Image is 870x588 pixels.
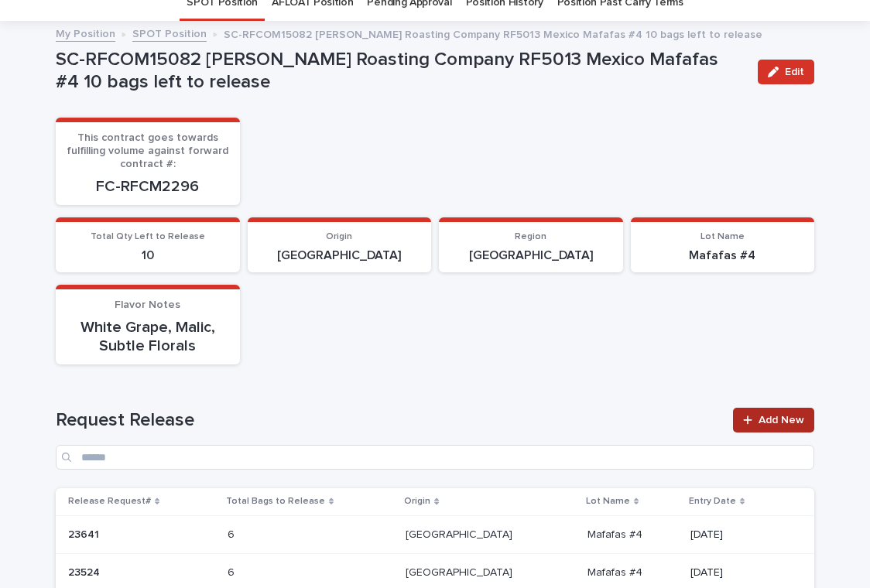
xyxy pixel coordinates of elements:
span: Lot Name [700,232,745,241]
span: Total Qty Left to Release [91,232,205,241]
p: SC-RFCOM15082 [PERSON_NAME] Roasting Company RF5013 Mexico Mafafas #4 10 bags left to release [56,49,745,94]
p: Origin [404,493,430,510]
input: Search [56,445,814,470]
span: Origin [326,232,352,241]
h1: Request Release [56,409,724,432]
p: FC-RFCM2296 [65,177,231,196]
p: 6 [228,525,238,542]
button: Edit [758,60,814,84]
p: Mafafas #4 [640,248,806,263]
a: My Position [56,24,115,42]
p: 6 [228,563,238,579]
p: Release Request# [68,493,151,510]
p: 23641 [68,525,102,542]
span: Flavor Notes [115,299,180,310]
span: Add New [759,415,804,426]
p: [GEOGRAPHIC_DATA] [257,248,423,263]
span: Region [515,232,546,241]
p: Entry Date [689,493,736,510]
a: Add New [733,408,814,432]
span: Edit [785,67,804,77]
span: This contract goes towards fulfilling volume against forward contract #: [67,132,228,169]
p: [DATE] [690,566,790,579]
tr: 2364123641 66 [GEOGRAPHIC_DATA][GEOGRAPHIC_DATA] Mafafas #4Mafafas #4 [DATE] [56,515,814,554]
p: [GEOGRAPHIC_DATA] [448,248,614,263]
p: Lot Name [586,493,630,510]
p: 23524 [68,563,103,579]
a: SPOT Position [132,24,207,42]
p: 10 [65,248,231,263]
p: Mafafas #4 [587,563,646,579]
p: SC-RFCOM15082 [PERSON_NAME] Roasting Company RF5013 Mexico Mafafas #4 10 bags left to release [224,25,762,42]
p: [GEOGRAPHIC_DATA] [406,525,515,542]
p: Mafafas #4 [587,525,646,542]
p: White Grape, Malic, Subtle Florals [65,318,231,355]
p: [DATE] [690,528,790,542]
p: Total Bags to Release [226,493,325,510]
p: [GEOGRAPHIC_DATA] [406,563,515,579]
